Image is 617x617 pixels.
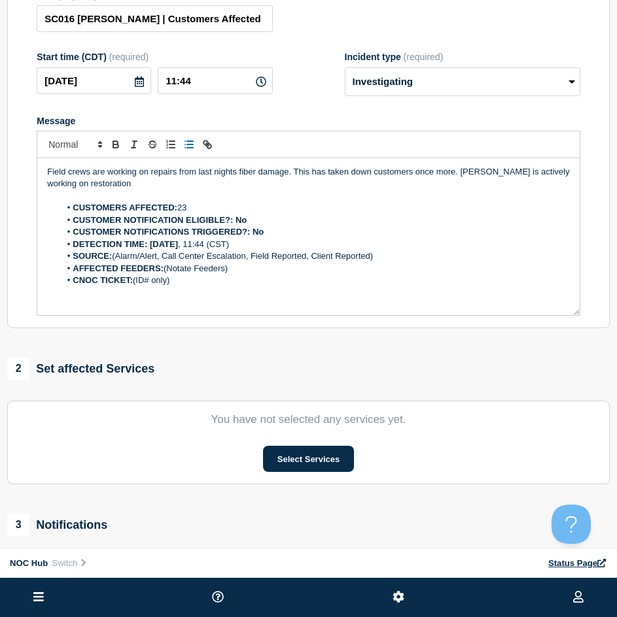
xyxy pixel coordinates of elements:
[60,239,570,250] li: , 11:44 (CST)
[47,166,570,190] p: Field crews are working on repairs from last nights fiber damage. This has taken down customers o...
[73,227,264,237] strong: CUSTOMER NOTIFICATIONS TRIGGERED?: No
[7,358,154,380] div: Set affected Services
[60,202,570,214] li: 23
[7,358,29,380] span: 2
[162,137,180,152] button: Toggle ordered list
[548,558,607,568] a: Status Page
[37,116,580,126] div: Message
[60,275,570,286] li: (ID# only)
[125,137,143,152] button: Toggle italic text
[109,52,149,62] span: (required)
[37,52,272,62] div: Start time (CDT)
[158,67,272,94] input: HH:MM
[37,158,580,315] div: Message
[37,5,272,32] input: Title
[10,558,48,568] span: NOC Hub
[7,514,107,536] div: Notifications
[7,514,29,536] span: 3
[73,215,247,225] strong: CUSTOMER NOTIFICATION ELIGIBLE?: No
[60,250,570,262] li: (Alarm/Alert, Call Center Escalation, Field Reported, Client Reported)
[73,203,177,212] strong: CUSTOMERS AFFECTED:
[73,251,112,261] strong: SOURCE:
[37,67,151,94] input: YYYY-MM-DD
[37,413,580,426] p: You have not selected any services yet.
[198,137,217,152] button: Toggle link
[404,52,444,62] span: (required)
[73,275,133,285] strong: CNOC TICKET:
[263,446,354,472] button: Select Services
[345,67,580,96] select: Incident type
[180,137,198,152] button: Toggle bulleted list
[43,137,107,152] span: Font size
[48,558,92,569] button: Switch
[73,263,164,273] strong: AFFECTED FEEDERS:
[107,137,125,152] button: Toggle bold text
[552,505,591,544] iframe: Help Scout Beacon - Open
[143,137,162,152] button: Toggle strikethrough text
[345,52,580,62] div: Incident type
[73,239,178,249] strong: DETECTION TIME: [DATE]
[60,263,570,275] li: (Notate Feeders)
